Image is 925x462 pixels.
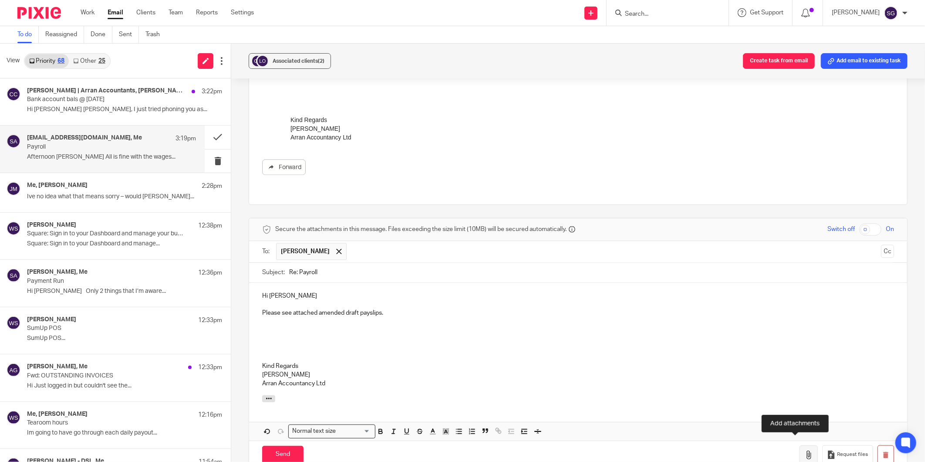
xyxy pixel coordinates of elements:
a: Team [169,8,183,17]
a: Done [91,26,112,43]
span: On [886,225,894,234]
span: [PERSON_NAME] [281,247,330,256]
span: Secure the attachments in this message. Files exceeding the size limit (10MB) will be secured aut... [275,225,567,234]
p: 12:33pm [198,316,222,325]
p: Bank account bals @ [DATE] [27,96,183,103]
p: Hi [PERSON_NAME] Only 2 things that I’m aware... [27,288,222,295]
img: svg%3E [884,6,898,20]
div: Search for option [288,425,375,438]
input: Search [624,10,702,18]
p: 12:33pm [198,363,222,372]
img: svg%3E [7,87,20,101]
a: Reports [196,8,218,17]
h4: [PERSON_NAME] | Arran Accountants, [PERSON_NAME], [PERSON_NAME], Me [27,87,187,95]
button: Cc [881,245,894,258]
span: Normal text size [290,427,338,436]
p: Tearoom hours [27,419,183,427]
span: Associated clients [273,58,324,64]
p: Square: Sign in to your Dashboard and manage... [27,240,222,248]
h4: [PERSON_NAME], Me [27,363,88,370]
h4: [EMAIL_ADDRESS][DOMAIN_NAME], Me [27,134,142,142]
div: 68 [57,58,64,64]
a: Clients [136,8,155,17]
button: Create task from email [743,53,815,69]
span: (2) [318,58,324,64]
p: Payment Run [27,278,183,285]
p: Arran Accountancy Ltd [262,380,894,388]
a: Trash [145,26,166,43]
img: svg%3E [256,54,269,68]
a: Other25 [69,54,109,68]
div: 25 [98,58,105,64]
span: Get Support [750,10,783,16]
p: Please see attached amended draft payslips. [262,309,894,318]
img: svg%3E [7,411,20,425]
span: View [7,56,20,65]
p: SumUp POS... [27,335,222,342]
p: Ive no idea what that means sorry – would [PERSON_NAME]... [27,193,222,200]
p: 12:16pm [198,411,222,419]
p: SumUp POS [27,325,183,332]
button: Add email to existing task [821,53,908,69]
a: Email [108,8,123,17]
a: Sent [119,26,139,43]
p: Fwd: OUTSTANDING INVOICES [27,372,183,380]
a: Work [81,8,95,17]
img: svg%3E [7,134,20,148]
p: 12:38pm [198,221,222,230]
p: Square: Sign in to your Dashboard and manage your business [27,230,183,238]
span: Switch off [827,225,855,234]
p: Kind Regards [262,362,894,371]
input: Search for option [339,427,370,436]
img: svg%3E [7,182,20,196]
img: Pixie [17,7,61,19]
p: Im going to have go through each daily payout... [27,429,222,437]
h4: Me, [PERSON_NAME] [27,182,88,189]
h4: Me, [PERSON_NAME] [27,411,88,418]
p: 2:28pm [202,182,222,190]
label: Subject: [262,268,285,277]
a: Settings [231,8,254,17]
button: Associated clients(2) [249,53,331,69]
p: 3:22pm [202,87,222,96]
p: Hi Just logged in but couldn't see the... [27,382,222,390]
p: 3:19pm [176,134,196,143]
p: Payroll [27,143,162,151]
img: svg%3E [251,54,264,68]
h4: [PERSON_NAME] [27,221,76,229]
p: 12:36pm [198,268,222,277]
img: svg%3E [7,363,20,377]
img: svg%3E [7,268,20,282]
h4: [PERSON_NAME] [27,316,76,323]
p: Hi [PERSON_NAME] [PERSON_NAME], I just tried phoning you as... [27,106,222,113]
label: To: [262,247,272,256]
a: Reassigned [45,26,84,43]
a: Forward [262,160,306,175]
p: [PERSON_NAME] [832,8,880,17]
a: Priority68 [25,54,69,68]
p: Hi [PERSON_NAME] [262,292,894,300]
h4: [PERSON_NAME], Me [27,268,88,276]
img: svg%3E [7,316,20,330]
a: To do [17,26,39,43]
p: Afternoon [PERSON_NAME] All is fine with the wages... [27,153,196,161]
span: Request files [837,452,868,459]
p: [PERSON_NAME] [262,371,894,380]
img: svg%3E [7,221,20,235]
